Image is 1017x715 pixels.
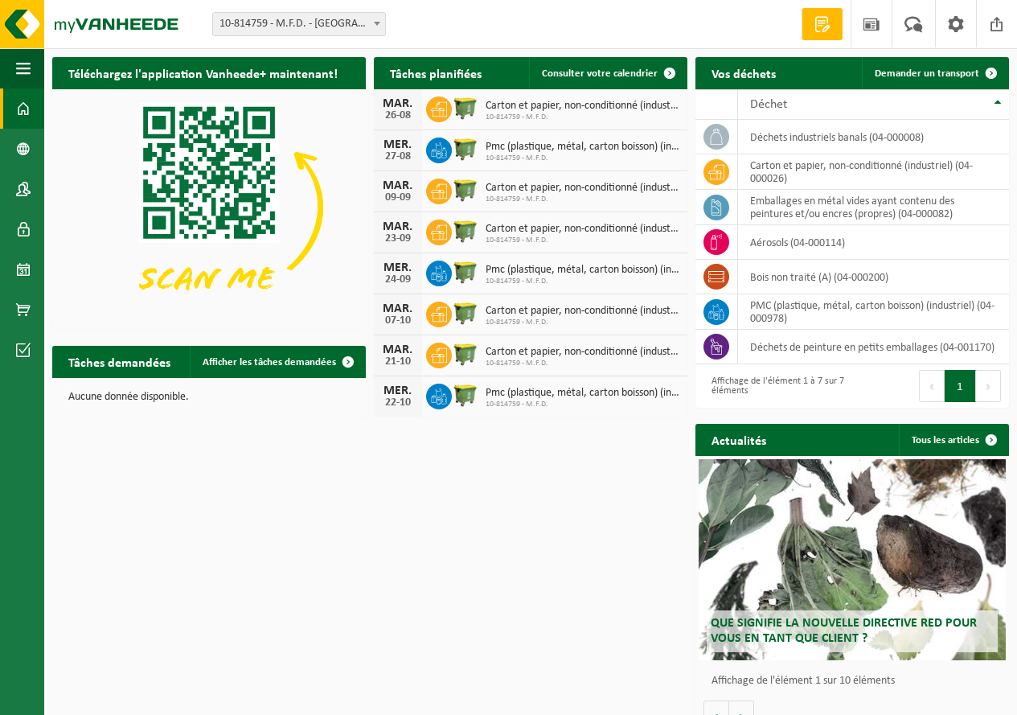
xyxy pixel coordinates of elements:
[738,154,1009,190] td: carton et papier, non-conditionné (industriel) (04-000026)
[738,330,1009,364] td: déchets de peinture en petits emballages (04-001170)
[919,370,945,402] button: Previous
[542,68,658,79] span: Consulter votre calendrier
[382,343,414,356] div: MAR.
[382,151,414,162] div: 27-08
[738,190,1009,225] td: emballages en métal vides ayant contenu des peintures et/ou encres (propres) (04-000082)
[899,424,1007,456] a: Tous les articles
[382,384,414,397] div: MER.
[374,57,498,88] h2: Tâches planifiées
[486,387,679,400] span: Pmc (plastique, métal, carton boisson) (industriel)
[52,57,354,88] h2: Téléchargez l'application Vanheede+ maintenant!
[382,220,414,233] div: MAR.
[695,57,792,88] h2: Vos déchets
[382,356,414,368] div: 21-10
[190,346,364,378] a: Afficher les tâches demandées
[382,179,414,192] div: MAR.
[486,113,679,122] span: 10-814759 - M.F.D.
[68,392,350,403] p: Aucune donnée disponible.
[382,397,414,409] div: 22-10
[703,368,844,404] div: Affichage de l'élément 1 à 7 sur 7 éléments
[213,13,385,35] span: 10-814759 - M.F.D. - CARNIÈRES
[382,233,414,244] div: 23-09
[738,225,1009,260] td: aérosols (04-000114)
[486,223,679,236] span: Carton et papier, non-conditionné (industriel)
[382,192,414,203] div: 09-09
[529,57,686,89] a: Consulter votre calendrier
[486,154,679,163] span: 10-814759 - M.F.D.
[382,261,414,274] div: MER.
[452,381,479,409] img: WB-1100-HPE-GN-50
[382,315,414,327] div: 07-10
[738,294,1009,330] td: PMC (plastique, métal, carton boisson) (industriel) (04-000978)
[452,135,479,162] img: WB-1100-HPE-GN-50
[699,459,1006,660] a: Que signifie la nouvelle directive RED pour vous en tant que client ?
[486,182,679,195] span: Carton et papier, non-conditionné (industriel)
[711,676,1001,687] p: Affichage de l'élément 1 sur 10 éléments
[486,236,679,245] span: 10-814759 - M.F.D.
[382,302,414,315] div: MAR.
[486,318,679,327] span: 10-814759 - M.F.D.
[452,176,479,203] img: WB-1100-HPE-GN-50
[52,346,187,377] h2: Tâches demandées
[976,370,1001,402] button: Next
[862,57,1007,89] a: Demander un transport
[212,12,386,36] span: 10-814759 - M.F.D. - CARNIÈRES
[711,617,977,645] span: Que signifie la nouvelle directive RED pour vous en tant que client ?
[945,370,976,402] button: 1
[738,120,1009,154] td: déchets industriels banals (04-000008)
[382,97,414,110] div: MAR.
[52,89,366,325] img: Download de VHEPlus App
[486,141,679,154] span: Pmc (plastique, métal, carton boisson) (industriel)
[750,98,787,111] span: Déchet
[486,264,679,277] span: Pmc (plastique, métal, carton boisson) (industriel)
[452,299,479,327] img: WB-1100-HPE-GN-50
[203,357,336,368] span: Afficher les tâches demandées
[486,346,679,359] span: Carton et papier, non-conditionné (industriel)
[452,94,479,121] img: WB-1100-HPE-GN-50
[875,68,979,79] span: Demander un transport
[382,138,414,151] div: MER.
[452,340,479,368] img: WB-1100-HPE-GN-50
[486,359,679,368] span: 10-814759 - M.F.D.
[486,277,679,286] span: 10-814759 - M.F.D.
[695,424,782,455] h2: Actualités
[486,305,679,318] span: Carton et papier, non-conditionné (industriel)
[452,217,479,244] img: WB-1100-HPE-GN-50
[486,400,679,409] span: 10-814759 - M.F.D.
[486,100,679,113] span: Carton et papier, non-conditionné (industriel)
[382,274,414,286] div: 24-09
[452,258,479,286] img: WB-1100-HPE-GN-50
[382,110,414,121] div: 26-08
[738,260,1009,294] td: bois non traité (A) (04-000200)
[486,195,679,204] span: 10-814759 - M.F.D.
